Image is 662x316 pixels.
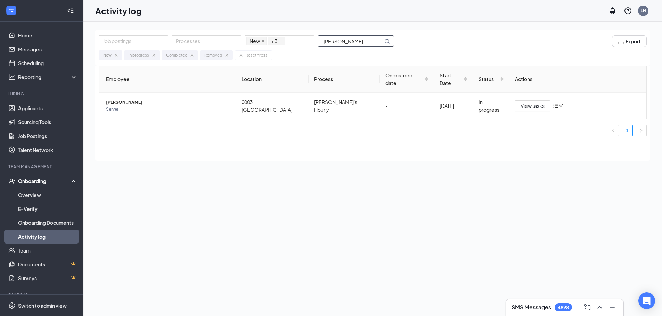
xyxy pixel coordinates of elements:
[384,39,390,44] svg: MagnifyingGlass
[106,99,230,106] span: [PERSON_NAME]
[8,91,76,97] div: Hiring
[596,303,604,311] svg: ChevronUp
[558,305,569,310] div: 4898
[8,178,15,185] svg: UserCheck
[636,125,647,136] li: Next Page
[271,37,282,45] span: + 3 ...
[8,292,76,298] div: Payroll
[18,74,78,80] div: Reporting
[583,303,591,311] svg: ComposeMessage
[553,103,558,109] span: bars
[18,216,77,230] a: Onboarding Documents
[18,230,77,244] a: Activity log
[639,129,643,133] span: right
[18,101,77,115] a: Applicants
[8,302,15,309] svg: Settings
[106,106,230,113] span: Server
[18,42,77,56] a: Messages
[236,93,309,119] td: 0003 [GEOGRAPHIC_DATA]
[582,302,593,313] button: ComposeMessage
[385,71,423,87] span: Onboarded date
[622,125,633,136] li: 1
[8,74,15,80] svg: Analysis
[67,7,74,14] svg: Collapse
[309,66,380,93] th: Process
[18,188,77,202] a: Overview
[440,102,468,110] div: [DATE]
[515,100,550,111] button: View tasks
[607,302,618,313] button: Minimize
[636,125,647,136] button: right
[479,98,504,113] div: In progress
[103,52,112,58] div: New
[512,304,551,311] h3: SMS Messages
[608,125,619,136] button: left
[638,292,655,309] div: Open Intercom Messenger
[309,93,380,119] td: [PERSON_NAME]'s - Hourly
[18,56,77,70] a: Scheduling
[18,28,77,42] a: Home
[268,37,285,45] span: + 3 ...
[8,164,76,170] div: Team Management
[594,302,605,313] button: ChevronUp
[479,75,499,83] span: Status
[434,66,473,93] th: Start Date
[129,52,149,58] div: In progress
[18,178,72,185] div: Onboarding
[18,244,77,257] a: Team
[18,129,77,143] a: Job Postings
[622,125,632,136] a: 1
[380,66,434,93] th: Onboarded date
[608,303,616,311] svg: Minimize
[611,129,615,133] span: left
[250,37,260,45] span: New
[608,7,617,15] svg: Notifications
[261,39,265,43] span: close
[95,5,142,17] h1: Activity log
[8,7,15,14] svg: WorkstreamLogo
[608,125,619,136] li: Previous Page
[473,66,509,93] th: Status
[204,52,222,58] div: Removed
[385,102,428,110] div: -
[440,71,463,87] span: Start Date
[166,52,187,58] div: Completed
[18,115,77,129] a: Sourcing Tools
[626,39,641,44] span: Export
[624,7,632,15] svg: QuestionInfo
[236,66,309,93] th: Location
[612,35,647,47] button: Export
[18,302,67,309] div: Switch to admin view
[521,102,545,110] span: View tasks
[18,257,77,271] a: DocumentsCrown
[246,52,268,58] div: Reset filters
[509,66,646,93] th: Actions
[558,103,563,108] span: down
[641,8,646,14] div: LH
[18,202,77,216] a: E-Verify
[18,271,77,285] a: SurveysCrown
[246,37,267,45] span: New
[99,66,236,93] th: Employee
[18,143,77,157] a: Talent Network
